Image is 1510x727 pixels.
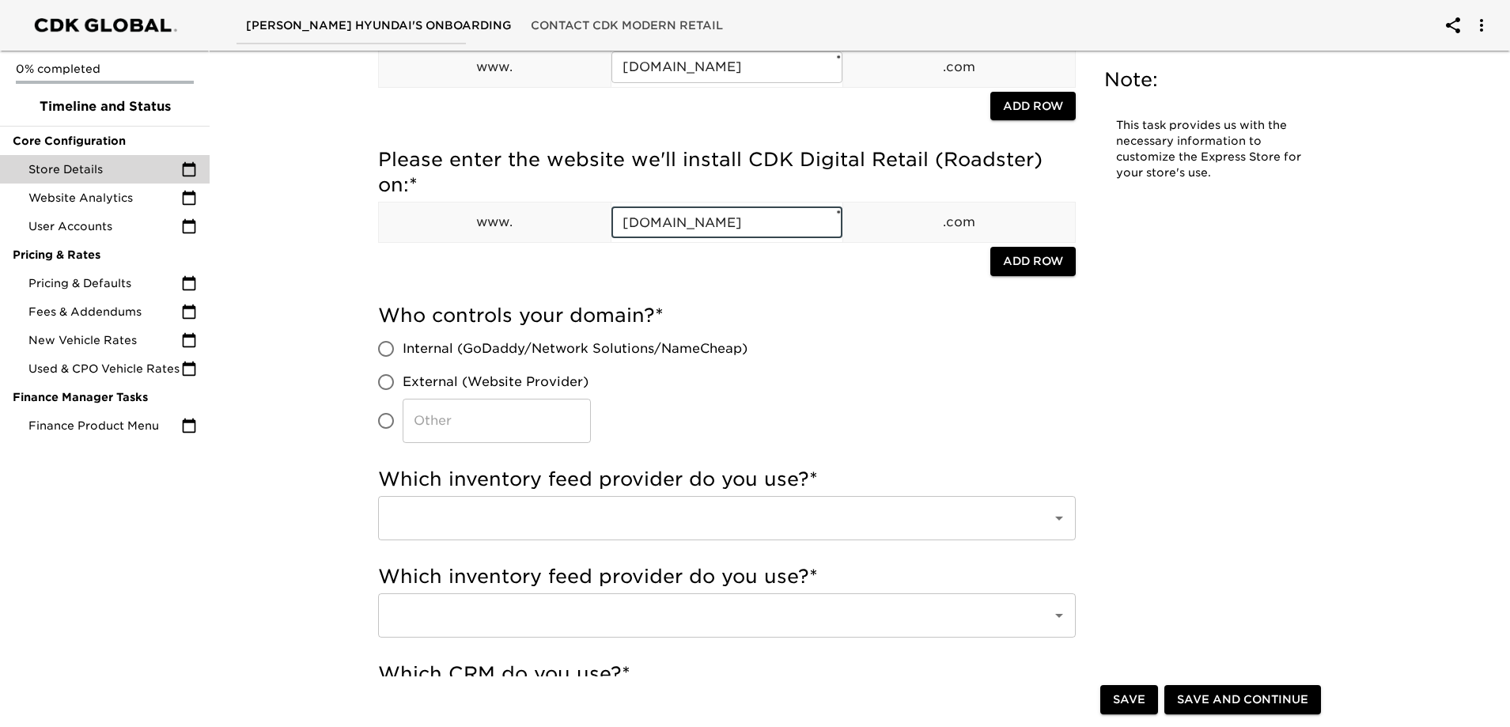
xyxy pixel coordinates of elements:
[1116,118,1306,181] p: This task provides us with the necessary information to customize the Express Store for your stor...
[1048,604,1070,627] button: Open
[16,61,194,77] p: 0% completed
[378,661,1076,687] h5: Which CRM do you use?
[403,399,591,443] input: Other
[378,467,1076,492] h5: Which inventory feed provider do you use?
[378,564,1076,589] h5: Which inventory feed provider do you use?
[379,58,611,77] p: www.
[403,339,747,358] span: Internal (GoDaddy/Network Solutions/NameCheap)
[1100,686,1158,715] button: Save
[13,133,197,149] span: Core Configuration
[379,213,611,232] p: www.
[1177,691,1308,710] span: Save and Continue
[531,16,723,36] span: Contact CDK Modern Retail
[1434,6,1472,44] button: account of current user
[990,92,1076,121] button: Add Row
[843,213,1075,232] p: .com
[28,275,181,291] span: Pricing & Defaults
[28,361,181,377] span: Used & CPO Vehicle Rates
[843,58,1075,77] p: .com
[1463,6,1501,44] button: account of current user
[28,332,181,348] span: New Vehicle Rates
[1113,691,1145,710] span: Save
[1048,507,1070,529] button: Open
[28,218,181,234] span: User Accounts
[246,16,512,36] span: [PERSON_NAME] Hyundai's Onboarding
[990,247,1076,276] button: Add Row
[13,97,197,116] span: Timeline and Status
[28,190,181,206] span: Website Analytics
[403,373,588,392] span: External (Website Provider)
[1164,686,1321,715] button: Save and Continue
[1104,67,1318,93] h5: Note:
[13,389,197,405] span: Finance Manager Tasks
[378,147,1076,198] h5: Please enter the website we'll install CDK Digital Retail (Roadster) on:
[28,304,181,320] span: Fees & Addendums
[13,247,197,263] span: Pricing & Rates
[378,303,1076,328] h5: Who controls your domain?
[1003,97,1063,116] span: Add Row
[1003,252,1063,271] span: Add Row
[28,418,181,434] span: Finance Product Menu
[28,161,181,177] span: Store Details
